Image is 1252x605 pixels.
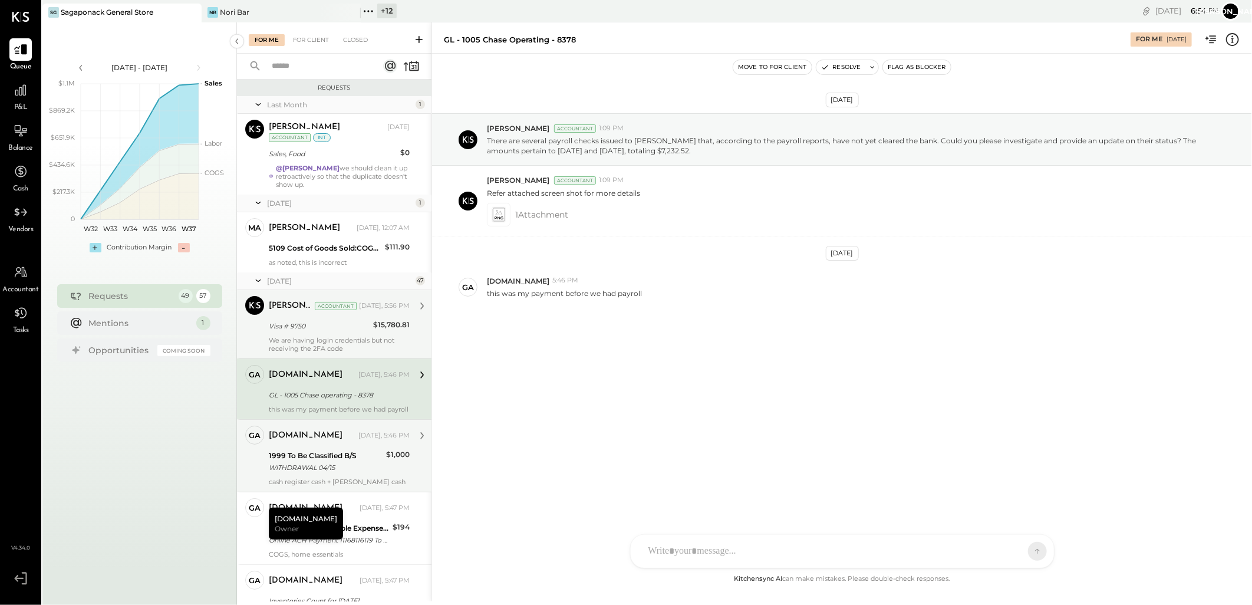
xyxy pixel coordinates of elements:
div: $194 [393,521,410,533]
div: For Me [249,34,285,46]
div: Accountant [315,302,357,310]
div: ma [248,222,261,234]
div: [DATE], 5:47 PM [360,576,410,586]
div: ga [249,430,261,441]
div: Accountant [269,133,311,142]
button: Flag as Blocker [883,60,951,74]
div: Requests [243,84,426,92]
div: copy link [1141,5,1152,17]
div: [DATE] [826,246,859,261]
span: Balance [8,143,33,154]
div: Accountant [554,176,596,185]
div: + [90,243,101,252]
div: [DATE] [1155,5,1218,17]
div: [DATE] [387,123,410,132]
div: [DATE] [267,198,413,208]
div: $111.90 [385,241,410,253]
a: Queue [1,38,41,73]
div: Nori Bar [220,7,249,17]
div: GL - 1005 Chase operating - 8378 [444,34,576,45]
div: as noted, this is incorrect [269,258,410,267]
p: this was my payment before we had payroll [487,288,642,298]
div: Sagaponack General Store [61,7,153,17]
div: ga [249,575,261,586]
div: COGS, home essentials [269,550,410,558]
span: Accountant [3,285,39,295]
div: [DATE] - [DATE] [90,63,190,73]
span: Queue [10,62,32,73]
div: int [313,133,331,142]
strong: @[PERSON_NAME] [276,164,340,172]
div: For Me [1136,35,1162,44]
text: $434.6K [49,160,75,169]
div: ga [249,369,261,380]
button: Resolve [816,60,866,74]
span: Owner [275,524,299,534]
div: [PERSON_NAME] [269,121,340,133]
text: $1.1M [58,79,75,87]
div: [DOMAIN_NAME] [269,575,342,587]
div: cash register cash + [PERSON_NAME] cash [269,478,410,486]
div: Requests [89,290,173,302]
span: P&L [14,103,28,113]
div: Sales, Food [269,148,397,160]
span: [DOMAIN_NAME] [487,276,549,286]
div: GL - 1005 Chase operating - 8378 [269,389,406,401]
span: 1:09 PM [599,176,624,185]
text: W33 [103,225,117,233]
text: Labor [205,139,222,147]
div: 1 [416,198,425,208]
div: 1 [416,100,425,109]
div: [DOMAIN_NAME] [269,369,342,381]
div: $15,780.81 [373,319,410,331]
a: Balance [1,120,41,154]
a: P&L [1,79,41,113]
div: [PERSON_NAME] [269,222,340,234]
text: W37 [181,225,196,233]
text: 0 [71,215,75,223]
div: [DOMAIN_NAME] [269,430,342,442]
div: [DATE], 5:47 PM [360,504,410,513]
a: Vendors [1,201,41,235]
div: - [178,243,190,252]
div: [DATE] [1167,35,1187,44]
div: [DOMAIN_NAME] [269,508,343,540]
span: Vendors [8,225,34,235]
div: Last Month [267,100,413,110]
div: NB [207,7,218,18]
div: [DATE] [826,93,859,107]
text: $869.2K [49,106,75,114]
div: 1 [196,316,210,330]
button: Move to for client [733,60,812,74]
span: Tasks [13,325,29,336]
div: Mentions [89,317,190,329]
div: Opportunities [89,344,151,356]
div: [DATE], 5:46 PM [358,370,410,380]
text: COGS [205,169,224,177]
span: 1:09 PM [599,124,624,133]
button: [PERSON_NAME] [1221,2,1240,21]
div: [PERSON_NAME] [269,300,312,312]
text: Sales [205,79,222,87]
div: + 12 [377,4,397,18]
span: [PERSON_NAME] [487,175,549,185]
a: Cash [1,160,41,195]
text: $651.9K [51,133,75,142]
div: this was my payment before we had payroll [269,405,410,413]
div: 47 [416,276,425,285]
div: Contribution Margin [107,243,172,252]
text: W32 [83,225,97,233]
div: we should clean it up retroactively so that the duplicate doesn’t show up. [276,164,410,189]
div: [DOMAIN_NAME] [269,502,342,514]
div: [DATE], 5:46 PM [358,431,410,440]
div: Online ACH Payment 11168116119 To MirValleyCeramicsLLC (_#####1083) [269,534,389,546]
div: Visa # 9750 [269,320,370,332]
div: [DATE], 12:07 AM [357,223,410,233]
div: Coming Soon [157,345,210,356]
span: [PERSON_NAME] [487,123,549,133]
div: Closed [337,34,374,46]
div: SG [48,7,59,18]
div: ga [462,282,474,293]
div: For Client [287,34,335,46]
div: 1999 To Be Classified B/S [269,450,383,462]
